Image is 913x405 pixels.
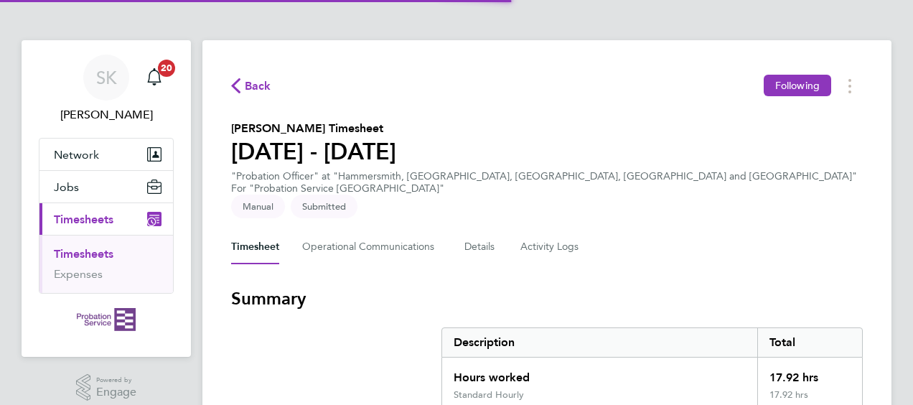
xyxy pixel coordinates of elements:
div: Standard Hourly [454,389,524,401]
span: Engage [96,386,136,399]
div: 17.92 hrs [757,358,862,389]
a: Timesheets [54,247,113,261]
div: Total [757,328,862,357]
span: Back [245,78,271,95]
div: For "Probation Service [GEOGRAPHIC_DATA]" [231,182,857,195]
span: 20 [158,60,175,77]
button: Timesheets [39,203,173,235]
span: This timesheet is Submitted. [291,195,357,218]
span: SK [96,68,117,87]
a: Go to home page [39,308,174,331]
button: Operational Communications [302,230,441,264]
span: Powered by [96,374,136,386]
button: Timesheets Menu [837,75,863,97]
a: 20 [140,55,169,101]
button: Activity Logs [520,230,581,264]
button: Jobs [39,171,173,202]
button: Network [39,139,173,170]
a: SK[PERSON_NAME] [39,55,174,124]
a: Powered byEngage [76,374,137,401]
div: Hours worked [442,358,757,389]
span: This timesheet was manually created. [231,195,285,218]
h3: Summary [231,287,863,310]
div: Timesheets [39,235,173,293]
h2: [PERSON_NAME] Timesheet [231,120,396,137]
span: Network [54,148,99,162]
button: Details [464,230,497,264]
button: Following [764,75,831,96]
div: "Probation Officer" at "Hammersmith, [GEOGRAPHIC_DATA], [GEOGRAPHIC_DATA], [GEOGRAPHIC_DATA] and ... [231,170,857,195]
a: Expenses [54,267,103,281]
div: Description [442,328,757,357]
span: Timesheets [54,213,113,226]
button: Back [231,77,271,95]
nav: Main navigation [22,40,191,357]
span: Saeeda Khan [39,106,174,124]
img: probationservice-logo-retina.png [77,308,135,331]
span: Jobs [54,180,79,194]
button: Timesheet [231,230,279,264]
h1: [DATE] - [DATE] [231,137,396,166]
span: Following [775,79,820,92]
